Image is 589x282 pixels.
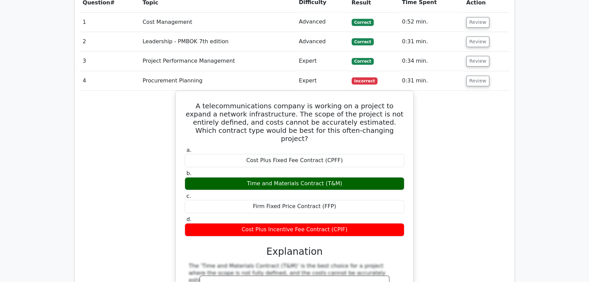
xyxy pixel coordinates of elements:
h5: A telecommunications company is working on a project to expand a network infrastructure. The scop... [184,102,405,143]
span: Incorrect [352,77,378,84]
span: c. [186,193,191,199]
span: d. [186,216,191,222]
td: 3 [80,51,140,71]
span: b. [186,170,191,176]
span: a. [186,147,191,153]
td: 0:31 min. [399,71,464,91]
div: Firm Fixed Price Contract (FFP) [185,200,404,213]
td: Expert [296,51,349,71]
td: 2 [80,32,140,51]
td: 0:34 min. [399,51,464,71]
button: Review [466,36,489,47]
td: Advanced [296,32,349,51]
td: Advanced [296,12,349,32]
button: Review [466,17,489,28]
td: Procurement Planning [140,71,296,91]
button: Review [466,56,489,66]
td: Project Performance Management [140,51,296,71]
div: Cost Plus Incentive Fee Contract (CPIF) [185,223,404,236]
div: Time and Materials Contract (T&M) [185,177,404,190]
span: Correct [352,58,374,65]
h3: Explanation [189,246,400,257]
td: Cost Management [140,12,296,32]
span: Correct [352,19,374,26]
div: Cost Plus Fixed Fee Contract (CPFF) [185,154,404,167]
span: Correct [352,38,374,45]
td: 4 [80,71,140,91]
td: 0:52 min. [399,12,464,32]
td: Expert [296,71,349,91]
td: 1 [80,12,140,32]
button: Review [466,76,489,86]
td: 0:31 min. [399,32,464,51]
td: Leadership - PMBOK 7th edition [140,32,296,51]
